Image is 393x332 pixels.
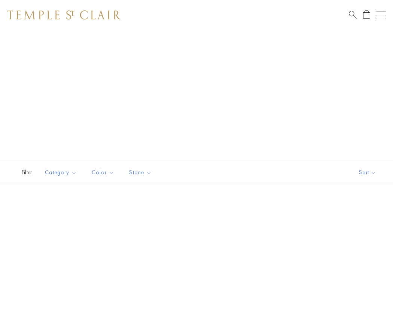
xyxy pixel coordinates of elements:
[39,164,82,181] button: Category
[86,164,120,181] button: Color
[342,161,393,184] button: Show sort by
[377,10,386,19] button: Open navigation
[41,168,82,177] span: Category
[349,10,357,19] a: Search
[88,168,120,177] span: Color
[7,10,121,19] img: Temple St. Clair
[363,10,370,19] a: Open Shopping Bag
[125,168,157,177] span: Stone
[124,164,157,181] button: Stone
